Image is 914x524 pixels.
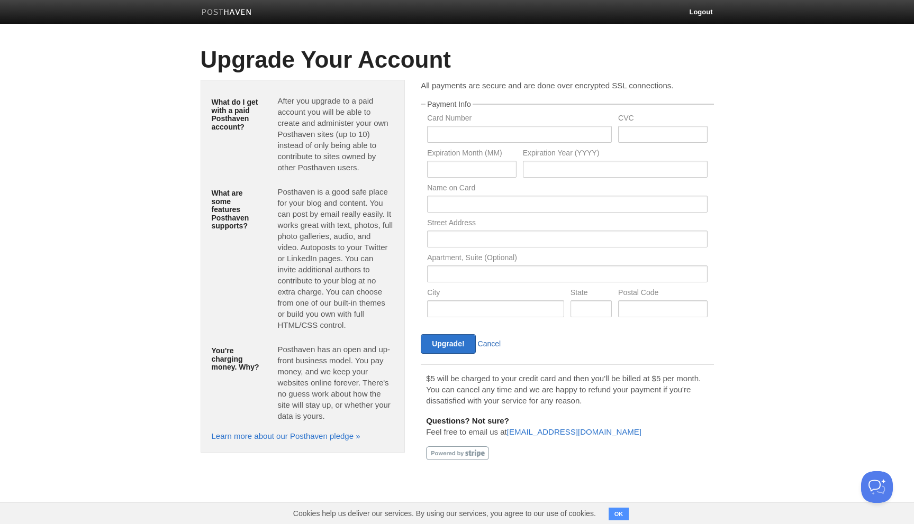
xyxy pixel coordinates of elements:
a: [EMAIL_ADDRESS][DOMAIN_NAME] [507,427,641,436]
span: Cookies help us deliver our services. By using our services, you agree to our use of cookies. [283,503,607,524]
h5: What do I get with a paid Posthaven account? [212,98,262,131]
label: Name on Card [427,184,707,194]
legend: Payment Info [426,100,473,108]
label: State [571,289,612,299]
label: Apartment, Suite (Optional) [427,254,707,264]
label: Card Number [427,114,612,124]
p: All payments are secure and are done over encrypted SSL connections. [421,80,713,91]
a: Cancel [478,339,501,348]
h5: You're charging money. Why? [212,347,262,371]
p: $5 will be charged to your credit card and then you'll be billed at $5 per month. You can cancel ... [426,373,708,406]
input: Upgrade! [421,334,475,354]
p: Posthaven is a good safe place for your blog and content. You can post by email really easily. It... [277,186,394,330]
p: After you upgrade to a paid account you will be able to create and administer your own Posthaven ... [277,95,394,173]
label: Street Address [427,219,707,229]
iframe: Help Scout Beacon - Open [861,471,893,503]
label: Postal Code [618,289,707,299]
p: Posthaven has an open and up-front business model. You pay money, and we keep your websites onlin... [277,344,394,421]
label: Expiration Month (MM) [427,149,516,159]
a: Learn more about our Posthaven pledge » [212,431,360,440]
label: CVC [618,114,707,124]
label: City [427,289,564,299]
p: Feel free to email us at [426,415,708,437]
h1: Upgrade Your Account [201,47,714,72]
button: OK [609,508,629,520]
h5: What are some features Posthaven supports? [212,189,262,230]
label: Expiration Year (YYYY) [523,149,708,159]
img: Posthaven-bar [202,9,252,17]
b: Questions? Not sure? [426,416,509,425]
